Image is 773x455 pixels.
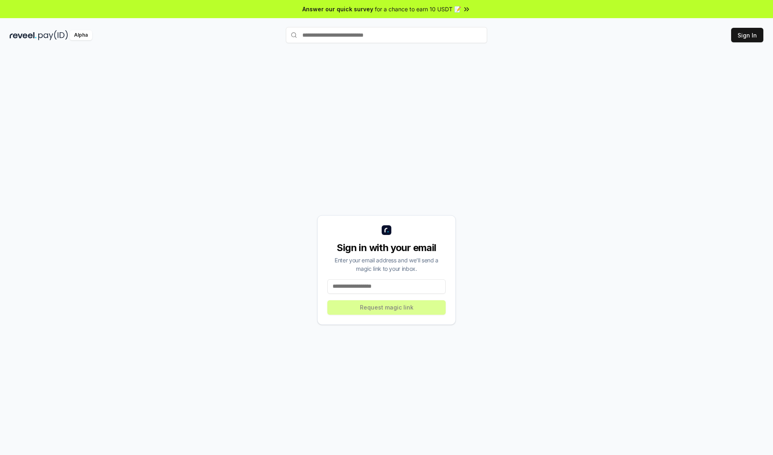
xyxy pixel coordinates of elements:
img: logo_small [382,225,391,235]
img: reveel_dark [10,30,37,40]
span: Answer our quick survey [302,5,373,13]
div: Sign in with your email [327,241,446,254]
div: Alpha [70,30,92,40]
img: pay_id [38,30,68,40]
span: for a chance to earn 10 USDT 📝 [375,5,461,13]
button: Sign In [731,28,763,42]
div: Enter your email address and we’ll send a magic link to your inbox. [327,256,446,273]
